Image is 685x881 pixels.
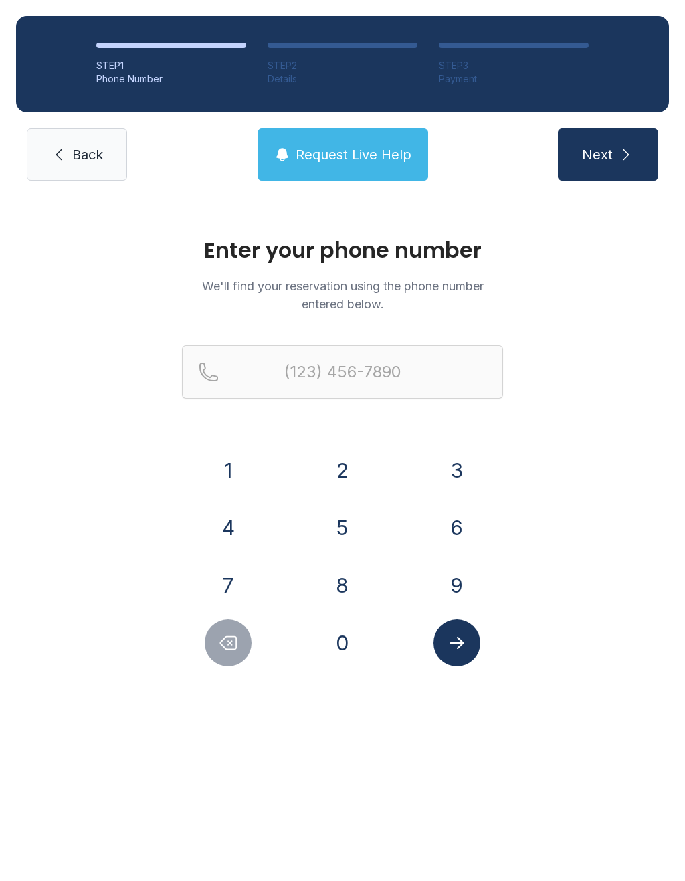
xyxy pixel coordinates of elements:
[268,72,417,86] div: Details
[96,72,246,86] div: Phone Number
[182,345,503,399] input: Reservation phone number
[582,145,613,164] span: Next
[433,504,480,551] button: 6
[433,447,480,494] button: 3
[268,59,417,72] div: STEP 2
[319,619,366,666] button: 0
[96,59,246,72] div: STEP 1
[182,277,503,313] p: We'll find your reservation using the phone number entered below.
[319,562,366,609] button: 8
[72,145,103,164] span: Back
[319,447,366,494] button: 2
[439,59,589,72] div: STEP 3
[319,504,366,551] button: 5
[205,504,252,551] button: 4
[205,619,252,666] button: Delete number
[296,145,411,164] span: Request Live Help
[433,562,480,609] button: 9
[433,619,480,666] button: Submit lookup form
[205,447,252,494] button: 1
[439,72,589,86] div: Payment
[182,239,503,261] h1: Enter your phone number
[205,562,252,609] button: 7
